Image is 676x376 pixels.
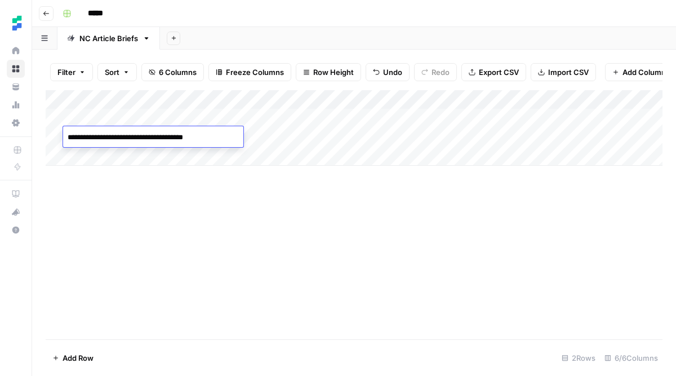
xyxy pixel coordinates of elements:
img: Ten Speed Logo [7,13,27,33]
span: Freeze Columns [226,67,284,78]
span: Undo [383,67,402,78]
button: Help + Support [7,221,25,239]
button: Import CSV [531,63,596,81]
span: Redo [432,67,450,78]
button: Undo [366,63,410,81]
button: Workspace: Ten Speed [7,9,25,37]
button: What's new? [7,203,25,221]
a: NC Article Briefs [57,27,160,50]
button: Sort [97,63,137,81]
div: 6/6 Columns [600,349,662,367]
a: Settings [7,114,25,132]
button: Row Height [296,63,361,81]
button: Redo [414,63,457,81]
a: Usage [7,96,25,114]
button: Add Row [46,349,100,367]
a: Browse [7,60,25,78]
span: Add Column [622,67,666,78]
button: 6 Columns [141,63,204,81]
button: Freeze Columns [208,63,291,81]
button: Filter [50,63,93,81]
div: 2 Rows [557,349,600,367]
span: Row Height [313,67,354,78]
span: 6 Columns [159,67,197,78]
button: Add Column [605,63,673,81]
a: Home [7,42,25,60]
button: Export CSV [461,63,526,81]
a: AirOps Academy [7,185,25,203]
span: Add Row [63,352,94,364]
span: Filter [57,67,75,78]
span: Export CSV [479,67,519,78]
a: Your Data [7,78,25,96]
span: Sort [105,67,119,78]
div: What's new? [7,204,24,220]
div: NC Article Briefs [79,33,138,44]
span: Import CSV [548,67,589,78]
